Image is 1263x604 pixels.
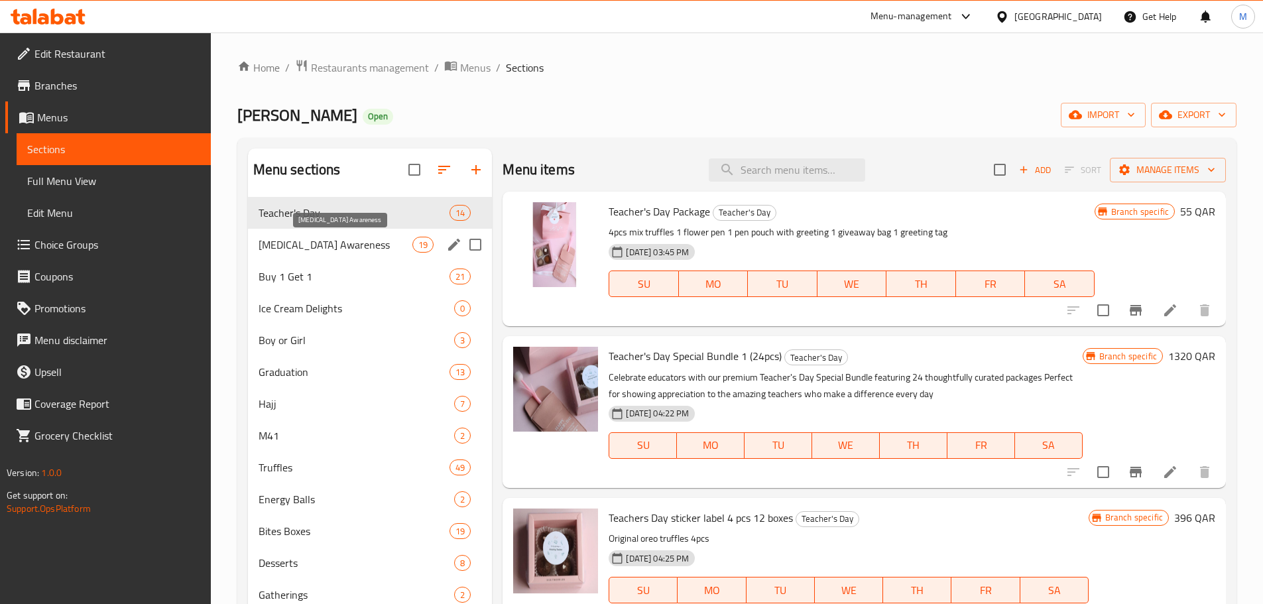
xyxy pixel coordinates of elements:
[5,356,211,388] a: Upsell
[259,491,455,507] span: Energy Balls
[1120,294,1152,326] button: Branch-specific-item
[17,133,211,165] a: Sections
[455,302,470,315] span: 0
[37,109,200,125] span: Menus
[1120,456,1152,488] button: Branch-specific-item
[259,205,450,221] span: Teacher's Day
[311,60,429,76] span: Restaurants management
[454,332,471,348] div: items
[621,407,694,420] span: [DATE] 04:22 PM
[1014,160,1056,180] span: Add item
[27,141,200,157] span: Sections
[400,156,428,184] span: Select all sections
[444,59,491,76] a: Menus
[428,154,460,186] span: Sort sections
[1162,464,1178,480] a: Edit menu item
[609,369,1082,402] p: Celebrate educators with our premium Teacher's Day Special Bundle featuring 24 thoughtfully curat...
[1014,160,1056,180] button: Add
[248,261,493,292] div: Buy 1 Get 121
[609,432,677,459] button: SU
[609,224,1094,241] p: 4pcs mix truffles 1 flower pen 1 pen pouch with greeting 1 giveaway bag 1 greeting tag
[434,60,439,76] li: /
[1015,432,1083,459] button: SA
[1026,581,1083,600] span: SA
[248,547,493,579] div: Desserts8
[1061,103,1146,127] button: import
[880,432,947,459] button: TH
[1100,511,1168,524] span: Branch specific
[713,205,776,220] span: Teacher's Day
[259,555,455,571] div: Desserts
[259,396,455,412] span: Hajj
[259,332,455,348] span: Boy or Girl
[1089,296,1117,324] span: Select to update
[7,500,91,517] a: Support.OpsPlatform
[885,436,942,455] span: TH
[817,436,874,455] span: WE
[248,483,493,515] div: Energy Balls2
[615,581,672,600] span: SU
[259,300,455,316] span: Ice Cream Delights
[248,356,493,388] div: Graduation13
[248,452,493,483] div: Truffles49
[1110,158,1226,182] button: Manage items
[513,509,598,593] img: Teachers Day sticker label 4 pcs 12 boxes
[248,420,493,452] div: M412
[237,60,280,76] a: Home
[5,420,211,452] a: Grocery Checklist
[785,350,847,365] span: Teacher's Day
[34,269,200,284] span: Coupons
[1017,162,1053,178] span: Add
[883,577,951,603] button: TH
[450,461,470,474] span: 49
[609,346,782,366] span: Teacher's Day Special Bundle 1 (24pcs)
[455,398,470,410] span: 7
[34,396,200,412] span: Coverage Report
[956,271,1026,297] button: FR
[1162,107,1226,123] span: export
[412,237,434,253] div: items
[34,78,200,93] span: Branches
[363,111,393,122] span: Open
[41,464,62,481] span: 1.0.0
[444,235,464,255] button: edit
[455,334,470,347] span: 3
[248,197,493,229] div: Teacher's Day14
[363,109,393,125] div: Open
[259,459,450,475] div: Truffles
[454,587,471,603] div: items
[747,577,815,603] button: TU
[796,511,859,527] div: Teacher's Day
[237,100,357,130] span: [PERSON_NAME]
[1174,509,1215,527] h6: 396 QAR
[1025,271,1095,297] button: SA
[1089,458,1117,486] span: Select to update
[248,388,493,420] div: Hajj7
[871,9,952,25] div: Menu-management
[677,432,745,459] button: MO
[753,274,812,294] span: TU
[259,237,413,253] span: [MEDICAL_DATA] Awareness
[455,557,470,570] span: 8
[5,101,211,133] a: Menus
[748,271,817,297] button: TU
[34,428,200,444] span: Grocery Checklist
[953,436,1010,455] span: FR
[27,173,200,189] span: Full Menu View
[450,366,470,379] span: 13
[259,364,450,380] div: Graduation
[259,269,450,284] span: Buy 1 Get 1
[1106,206,1174,218] span: Branch specific
[248,229,493,261] div: [MEDICAL_DATA] Awareness19edit
[460,154,492,186] button: Add section
[1151,103,1236,127] button: export
[34,46,200,62] span: Edit Restaurant
[947,432,1015,459] button: FR
[5,324,211,356] a: Menu disclaimer
[609,530,1088,547] p: Original oreo truffles 4pcs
